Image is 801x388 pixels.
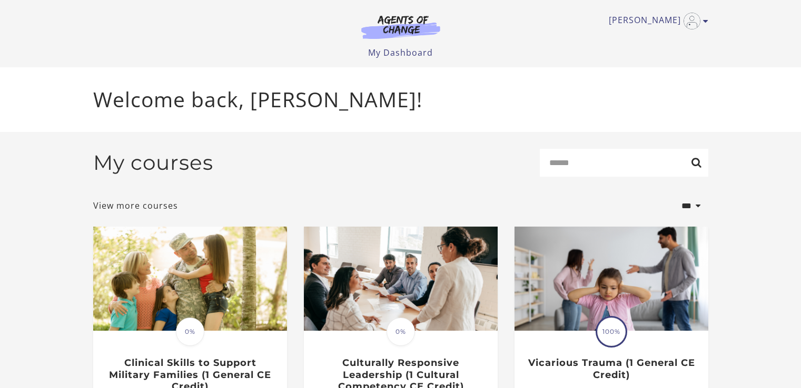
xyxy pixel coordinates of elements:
span: 0% [176,318,204,346]
span: 0% [387,318,415,346]
p: Welcome back, [PERSON_NAME]! [93,84,708,115]
a: View more courses [93,199,178,212]
a: My Dashboard [368,47,433,58]
img: Agents of Change Logo [350,15,451,39]
a: Toggle menu [609,13,703,29]
h2: My courses [93,150,213,175]
span: 100% [597,318,626,346]
h3: Vicarious Trauma (1 General CE Credit) [526,357,697,381]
